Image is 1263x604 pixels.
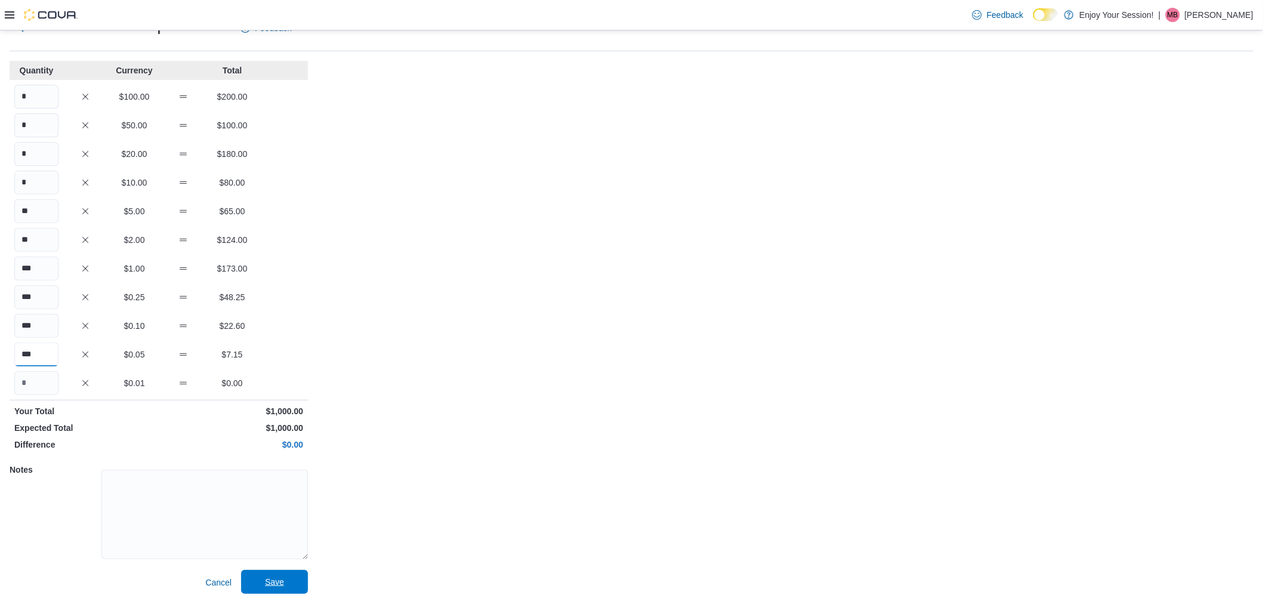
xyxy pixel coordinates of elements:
input: Quantity [14,199,58,223]
p: Enjoy Your Session! [1080,8,1154,22]
p: $100.00 [210,119,254,131]
span: MB [1167,8,1178,22]
p: $48.25 [210,291,254,303]
p: $0.10 [112,320,156,332]
p: $22.60 [210,320,254,332]
p: $200.00 [210,91,254,103]
p: $173.00 [210,263,254,275]
input: Quantity [14,257,58,281]
p: $124.00 [210,234,254,246]
p: $80.00 [210,177,254,189]
p: $20.00 [112,148,156,160]
p: $0.00 [210,377,254,389]
input: Quantity [14,85,58,109]
p: $7.15 [210,349,254,360]
p: $2.00 [112,234,156,246]
p: $0.05 [112,349,156,360]
p: $5.00 [112,205,156,217]
p: Expected Total [14,422,156,434]
p: $1.00 [112,263,156,275]
p: $0.25 [112,291,156,303]
div: Manjeet Brar [1166,8,1180,22]
input: Quantity [14,285,58,309]
p: Difference [14,439,156,451]
button: Save [241,570,308,594]
button: Cancel [201,571,236,594]
img: Cova [24,9,78,21]
h5: Notes [10,458,99,482]
p: $0.00 [161,439,303,451]
p: $1,000.00 [161,422,303,434]
p: Total [210,64,254,76]
p: Your Total [14,405,156,417]
input: Quantity [14,343,58,366]
p: Currency [112,64,156,76]
p: $65.00 [210,205,254,217]
p: Quantity [14,64,58,76]
span: Cancel [205,577,232,588]
input: Dark Mode [1033,8,1058,21]
p: | [1159,8,1161,22]
input: Quantity [14,371,58,395]
input: Quantity [14,228,58,252]
input: Quantity [14,113,58,137]
p: $10.00 [112,177,156,189]
p: $100.00 [112,91,156,103]
p: $0.01 [112,377,156,389]
span: Feedback [987,9,1023,21]
a: Feedback [968,3,1028,27]
input: Quantity [14,171,58,195]
input: Quantity [14,142,58,166]
span: Save [265,576,284,588]
p: $50.00 [112,119,156,131]
p: [PERSON_NAME] [1185,8,1253,22]
p: $1,000.00 [161,405,303,417]
input: Quantity [14,314,58,338]
p: $180.00 [210,148,254,160]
